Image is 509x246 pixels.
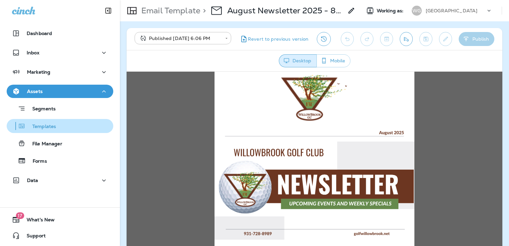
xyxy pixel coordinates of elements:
[27,31,52,36] p: Dashboard
[7,229,113,242] button: Support
[7,136,113,150] button: File Manager
[139,35,221,42] div: Published [DATE] 6:06 PM
[317,32,331,46] button: View Changelog
[139,6,200,16] p: Email Template
[7,27,113,40] button: Dashboard
[7,85,113,98] button: Assets
[155,3,221,49] img: WB-Logo.png
[400,32,413,46] button: Send test email
[7,213,113,226] button: 17What's New
[88,55,288,168] img: Willowbrook-Golf-Club--March-Newsletter---Blog-6.png
[20,217,55,225] span: What's New
[227,6,343,16] p: August Newsletter 2025 - 8/18
[26,124,56,130] p: Templates
[248,36,309,42] span: Revert to previous version
[156,173,220,183] strong: August Newsletter
[7,154,113,168] button: Forms
[7,174,113,187] button: Data
[279,54,317,67] button: Desktop
[27,69,50,75] p: Marketing
[149,183,227,189] em: Upcoming Events & Weekly Specials
[377,8,405,14] span: Working as:
[200,6,206,16] p: >
[237,32,311,46] button: Revert to previous version
[16,212,24,219] span: 17
[26,158,47,165] p: Forms
[316,54,350,67] button: Mobile
[99,4,118,17] button: Collapse Sidebar
[26,106,56,113] p: Segments
[27,178,38,183] p: Data
[7,119,113,133] button: Templates
[27,89,43,94] p: Assets
[27,50,39,55] p: Inbox
[426,8,477,13] p: [GEOGRAPHIC_DATA]
[7,46,113,59] button: Inbox
[7,101,113,116] button: Segments
[20,233,46,241] span: Support
[26,141,62,147] p: File Manager
[7,65,113,79] button: Marketing
[412,6,422,16] div: WG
